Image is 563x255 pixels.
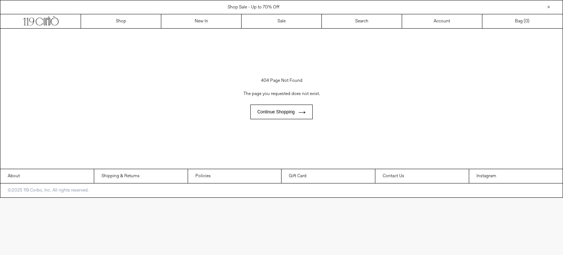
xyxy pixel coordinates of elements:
[242,14,322,28] a: Sale
[402,14,482,28] a: Account
[81,14,161,28] a: Shop
[94,169,188,183] a: Shipping & Returns
[375,169,469,183] a: Contact Us
[322,14,402,28] a: Search
[228,4,279,10] a: Shop Sale - Up to 70% Off
[482,14,563,28] a: Bag ()
[0,183,96,197] p: ©2025 119 Corbo, Inc. All rights reserved.
[525,18,528,24] span: 0
[525,18,529,25] span: )
[0,169,94,183] a: About
[250,105,313,119] a: Continue shopping
[21,87,542,101] p: The page you requested does not exist.
[281,169,375,183] a: Gift Card
[161,14,242,28] a: New In
[21,74,542,87] h1: 404 Page Not Found
[469,169,563,183] a: Instagram
[188,169,281,183] a: Policies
